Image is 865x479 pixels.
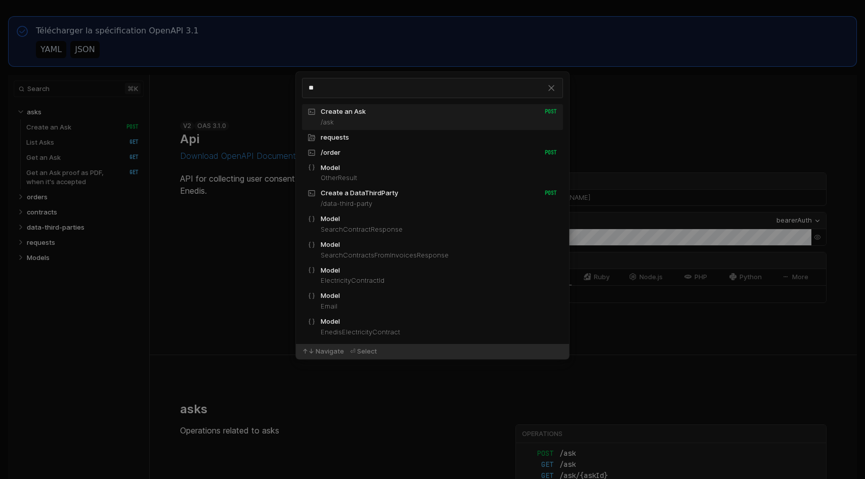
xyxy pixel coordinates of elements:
[321,302,557,311] div: Email
[302,130,563,145] a: requests
[321,189,398,197] span: Create a DataThirdParty
[321,240,340,248] span: Model
[321,317,340,325] span: Model
[302,288,563,314] a: ModelEmail
[321,118,557,127] div: /ask
[350,347,377,356] span: ⏎ Select
[321,276,557,285] div: ElectricityContractId
[321,291,340,299] span: Model
[302,263,563,289] a: ModelElectricityContractId
[302,104,563,130] a: Create an Ask/ask
[321,266,340,274] span: Model
[321,173,557,183] div: OtherResult
[537,108,557,115] span: POST
[302,186,563,211] a: Create a DataThirdParty/data-third-party
[537,149,557,156] span: POST
[321,148,340,156] span: /order
[321,107,366,115] span: Create an Ask
[321,251,557,260] div: SearchContractsFromInvoicesResponse
[302,347,344,356] span: ↑↓ Navigate
[296,98,569,344] ul: Reference Search Results
[537,190,557,197] span: POST
[321,343,340,351] span: Model
[321,328,557,337] div: EnedisElectricityContract
[302,314,563,340] a: ModelEnedisElectricityContract
[321,163,340,171] span: Model
[296,72,569,98] div: Reference Search
[321,133,349,141] span: requests
[321,214,340,223] span: Model
[309,83,546,93] input: 25 results found, Selected: Request Create an Ask , HTTP Method POST, Path /ask
[546,83,556,93] button: 25 results found, Selected: Request Create an Ask , HTTP Method POST, Path /ask
[302,340,563,366] a: ModelPersistedFile
[302,160,563,186] a: ModelOtherResult
[302,145,563,160] a: /order
[302,211,563,237] a: ModelSearchContractResponse
[321,225,557,234] div: SearchContractResponse
[302,237,563,263] a: ModelSearchContractsFromInvoicesResponse
[321,199,557,208] div: /data-third-party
